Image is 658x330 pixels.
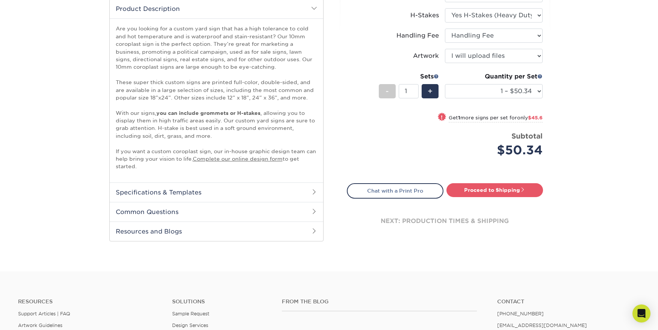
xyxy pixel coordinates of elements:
[410,11,439,20] div: H-Stakes
[282,298,477,305] h4: From the Blog
[445,72,543,81] div: Quantity per Set
[517,115,543,121] span: only
[172,298,271,305] h4: Solutions
[156,110,260,116] strong: you can include grommets or H-stakes
[347,199,543,244] div: next: production times & shipping
[396,31,439,40] div: Handling Fee
[497,311,544,316] a: [PHONE_NUMBER]
[449,115,543,122] small: Get more signs per set for
[116,25,317,170] p: Are you looking for a custom yard sign that has a high tolerance to cold and hot temperature and ...
[451,141,543,159] div: $50.34
[347,183,443,198] a: Chat with a Print Pro
[110,202,323,222] h2: Common Questions
[193,156,283,162] a: Complete our online design form
[172,311,209,316] a: Sample Request
[511,132,543,140] strong: Subtotal
[458,115,460,121] strong: 1
[446,183,543,197] a: Proceed to Shipping
[441,113,443,121] span: !
[497,298,640,305] a: Contact
[18,298,161,305] h4: Resources
[413,51,439,60] div: Artwork
[379,72,439,81] div: Sets
[497,322,587,328] a: [EMAIL_ADDRESS][DOMAIN_NAME]
[110,222,323,241] h2: Resources and Blogs
[110,182,323,202] h2: Specifications & Templates
[528,115,543,121] span: $45.6
[428,86,433,97] span: +
[386,86,389,97] span: -
[632,304,650,322] div: Open Intercom Messenger
[172,322,208,328] a: Design Services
